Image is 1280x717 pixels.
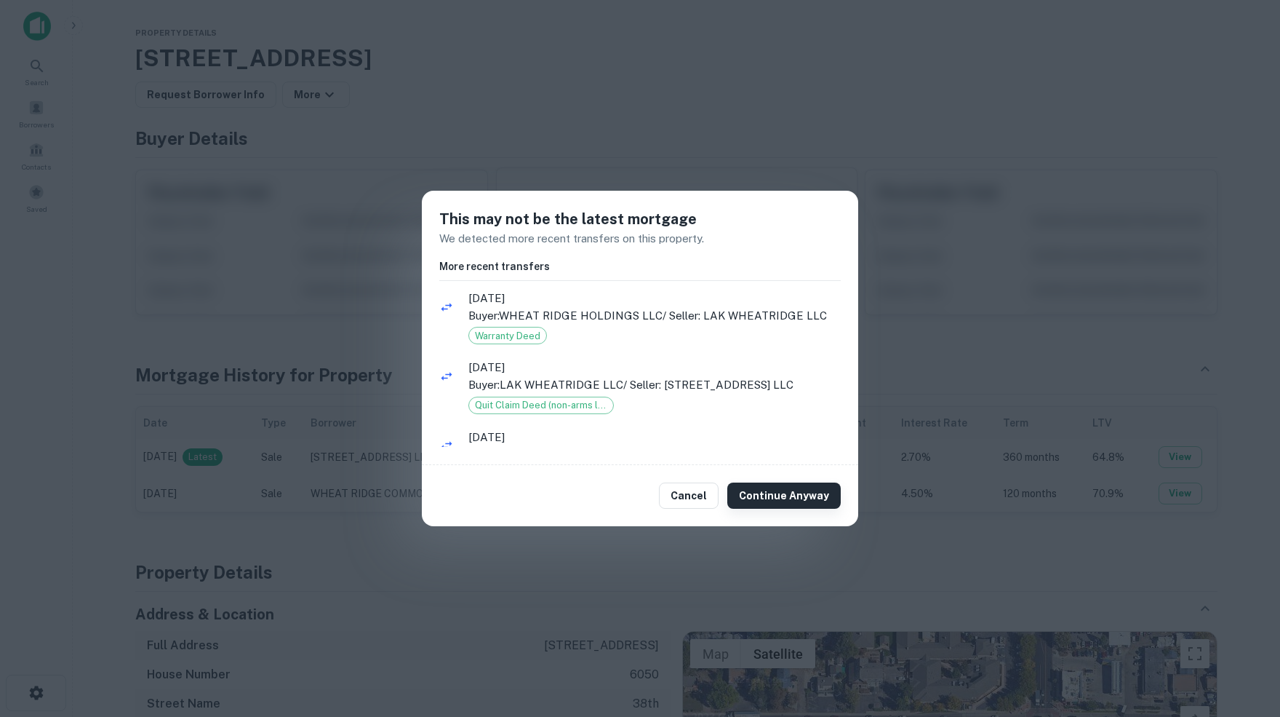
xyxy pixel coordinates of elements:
[468,327,547,344] div: Warranty Deed
[468,376,841,394] p: Buyer: LAK WHEATRIDGE LLC / Seller: [STREET_ADDRESS] LLC
[468,445,841,463] p: Buyer: LAK WHEATRIDGE LLC / Seller: [STREET_ADDRESS] LLC
[468,290,841,307] span: [DATE]
[469,329,546,344] span: Warranty Deed
[468,397,614,414] div: Quit Claim Deed (non-arms length)
[1207,554,1280,624] iframe: Chat Widget
[727,483,841,509] button: Continue Anyway
[468,359,841,376] span: [DATE]
[468,307,841,325] p: Buyer: WHEAT RIDGE HOLDINGS LLC / Seller: LAK WHEATRIDGE LLC
[439,208,841,230] h5: This may not be the latest mortgage
[439,230,841,247] p: We detected more recent transfers on this property.
[468,429,841,446] span: [DATE]
[439,258,841,274] h6: More recent transfers
[469,398,613,413] span: Quit Claim Deed (non-arms length)
[659,483,719,509] button: Cancel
